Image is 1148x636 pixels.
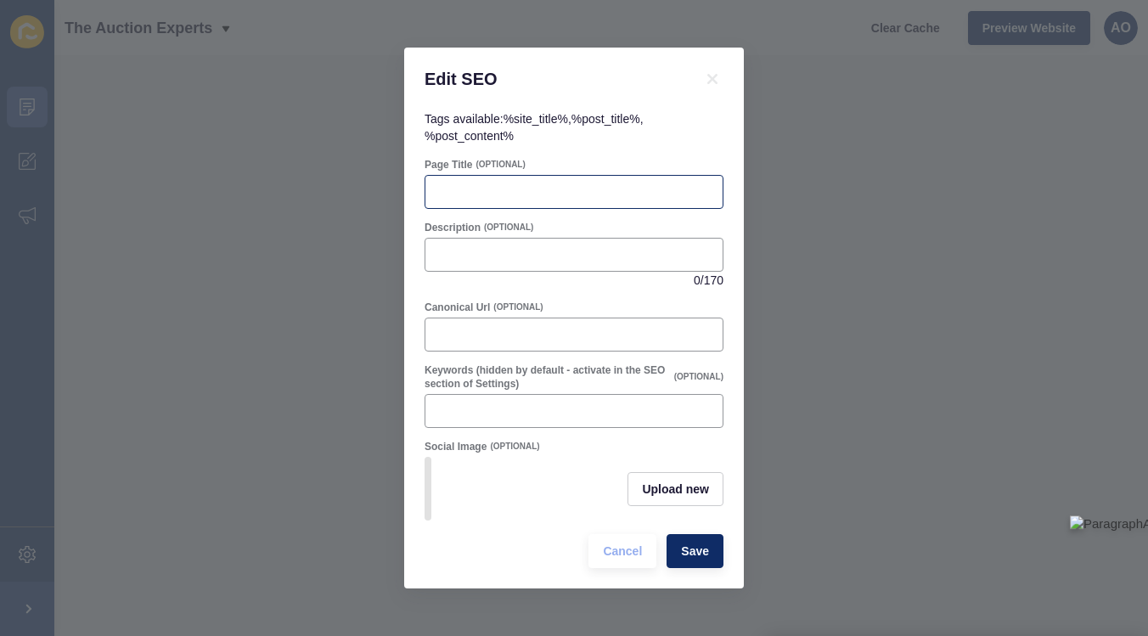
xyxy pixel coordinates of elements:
[588,534,656,568] button: Cancel
[425,158,472,172] label: Page Title
[476,159,525,171] span: (OPTIONAL)
[425,440,487,453] label: Social Image
[425,129,514,143] code: %post_content%
[571,112,640,126] code: %post_title%
[490,441,539,453] span: (OPTIONAL)
[701,272,704,289] span: /
[642,481,709,498] span: Upload new
[425,68,681,90] h1: Edit SEO
[603,543,642,560] span: Cancel
[667,534,723,568] button: Save
[504,112,568,126] code: %site_title%
[493,301,543,313] span: (OPTIONAL)
[674,371,723,383] span: (OPTIONAL)
[425,112,644,143] span: Tags available: , ,
[425,221,481,234] label: Description
[425,301,490,314] label: Canonical Url
[694,272,701,289] span: 0
[627,472,723,506] button: Upload new
[484,222,533,234] span: (OPTIONAL)
[681,543,709,560] span: Save
[425,363,671,391] label: Keywords (hidden by default - activate in the SEO section of Settings)
[704,272,723,289] span: 170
